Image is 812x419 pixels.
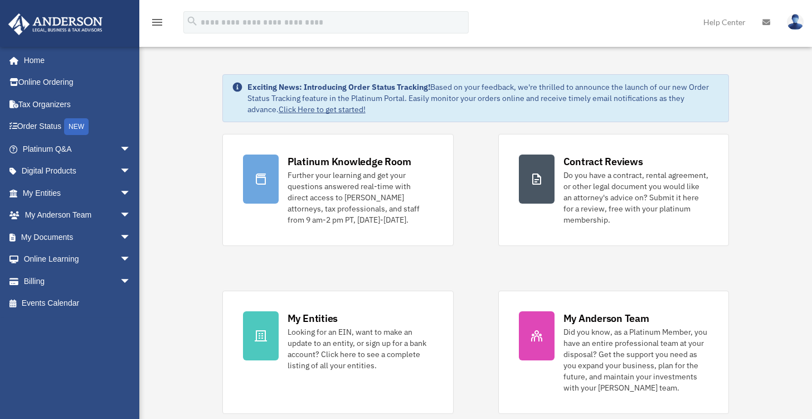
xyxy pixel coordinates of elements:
[288,155,411,168] div: Platinum Knowledge Room
[8,226,148,248] a: My Documentsarrow_drop_down
[120,226,142,249] span: arrow_drop_down
[8,71,148,94] a: Online Ordering
[288,170,433,225] div: Further your learning and get your questions answered real-time with direct access to [PERSON_NAM...
[150,20,164,29] a: menu
[787,14,804,30] img: User Pic
[120,138,142,161] span: arrow_drop_down
[247,82,430,92] strong: Exciting News: Introducing Order Status Tracking!
[150,16,164,29] i: menu
[8,49,142,71] a: Home
[288,311,338,325] div: My Entities
[8,248,148,271] a: Online Learningarrow_drop_down
[186,15,198,27] i: search
[563,326,709,393] div: Did you know, as a Platinum Member, you have an entire professional team at your disposal? Get th...
[247,81,720,115] div: Based on your feedback, we're thrilled to announce the launch of our new Order Status Tracking fe...
[120,248,142,271] span: arrow_drop_down
[563,170,709,225] div: Do you have a contract, rental agreement, or other legal document you would like an attorney's ad...
[5,13,106,35] img: Anderson Advisors Platinum Portal
[498,134,730,246] a: Contract Reviews Do you have a contract, rental agreement, or other legal document you would like...
[8,292,148,315] a: Events Calendar
[222,134,454,246] a: Platinum Knowledge Room Further your learning and get your questions answered real-time with dire...
[120,160,142,183] span: arrow_drop_down
[8,204,148,227] a: My Anderson Teamarrow_drop_down
[120,204,142,227] span: arrow_drop_down
[563,311,649,325] div: My Anderson Team
[288,326,433,371] div: Looking for an EIN, want to make an update to an entity, or sign up for a bank account? Click her...
[8,115,148,138] a: Order StatusNEW
[8,93,148,115] a: Tax Organizers
[8,182,148,204] a: My Entitiesarrow_drop_down
[8,270,148,292] a: Billingarrow_drop_down
[120,270,142,293] span: arrow_drop_down
[563,155,643,168] div: Contract Reviews
[8,160,148,182] a: Digital Productsarrow_drop_down
[8,138,148,160] a: Platinum Q&Aarrow_drop_down
[222,291,454,414] a: My Entities Looking for an EIN, want to make an update to an entity, or sign up for a bank accoun...
[498,291,730,414] a: My Anderson Team Did you know, as a Platinum Member, you have an entire professional team at your...
[120,182,142,205] span: arrow_drop_down
[64,118,89,135] div: NEW
[279,104,366,114] a: Click Here to get started!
